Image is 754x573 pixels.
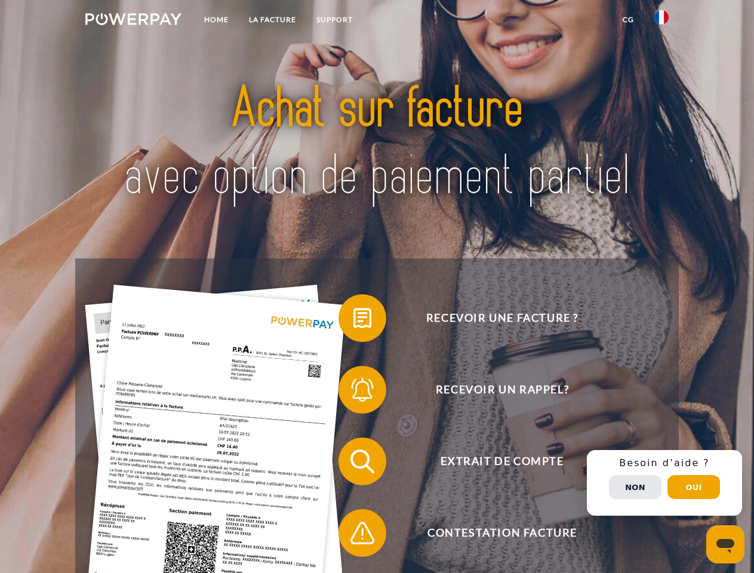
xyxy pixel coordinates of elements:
a: LA FACTURE [239,9,306,30]
img: qb_warning.svg [347,518,377,548]
div: Schnellhilfe [587,450,742,516]
span: Recevoir un rappel? [356,366,648,414]
button: Recevoir une facture ? [338,294,649,342]
button: Non [609,475,661,499]
span: Extrait de compte [356,438,648,485]
span: Contestation Facture [356,509,648,557]
img: qb_search.svg [347,446,377,476]
a: Support [306,9,363,30]
button: Contestation Facture [338,509,649,557]
button: Extrait de compte [338,438,649,485]
span: Recevoir une facture ? [356,294,648,342]
h3: Besoin d’aide ? [594,457,735,469]
img: logo-powerpay-white.svg [85,13,181,25]
img: title-powerpay_fr.svg [114,57,640,229]
a: Home [194,9,239,30]
button: Oui [667,475,720,499]
iframe: Bouton de lancement de la fenêtre de messagerie [706,525,744,563]
button: Recevoir un rappel? [338,366,649,414]
a: CG [613,9,644,30]
img: qb_bell.svg [347,375,377,405]
img: fr [654,10,669,24]
img: qb_bill.svg [347,303,377,333]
